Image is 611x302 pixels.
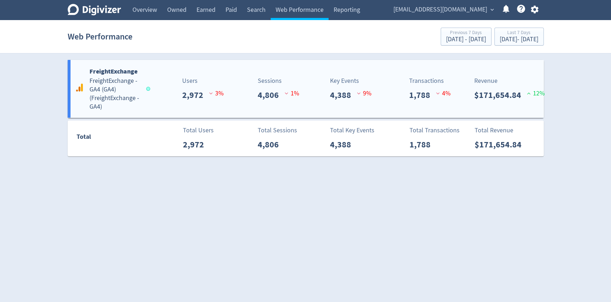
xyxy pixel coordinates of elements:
p: $171,654.84 [475,138,527,151]
p: 1 % [285,89,299,98]
b: FreightExchange [89,67,137,76]
p: Total Key Events [330,126,374,135]
p: 2,972 [183,138,210,151]
div: [DATE] - [DATE] [446,36,486,43]
p: Revenue [474,76,545,86]
p: Total Sessions [258,126,297,135]
p: Total Revenue [475,126,527,135]
p: 3 % [209,89,224,98]
div: Total [77,132,147,145]
a: FreightExchangeFreightExchange - GA4 (GA4)(FreightExchange - GA4)Users2,972 3%Sessions4,806 1%Key... [68,60,544,118]
button: Previous 7 Days[DATE] - [DATE] [441,28,491,46]
p: $171,654.84 [474,89,527,102]
svg: Google Analytics [75,83,84,92]
p: 1,788 [409,89,436,102]
button: Last 7 Days[DATE]- [DATE] [494,28,544,46]
button: [EMAIL_ADDRESS][DOMAIN_NAME] [391,4,496,15]
span: Data last synced: 2 Sep 2025, 5:02pm (AEST) [146,87,152,91]
p: 1,788 [409,138,436,151]
span: expand_more [489,6,495,13]
p: Sessions [258,76,299,86]
p: Users [182,76,224,86]
div: [DATE] - [DATE] [500,36,538,43]
p: 2,972 [182,89,209,102]
span: [EMAIL_ADDRESS][DOMAIN_NAME] [393,4,487,15]
p: 4,388 [330,89,357,102]
p: Total Users [183,126,214,135]
h1: Web Performance [68,25,132,48]
p: 4,806 [258,89,285,102]
p: Transactions [409,76,451,86]
div: Previous 7 Days [446,30,486,36]
p: Total Transactions [409,126,460,135]
p: Key Events [330,76,372,86]
p: 4,806 [258,138,285,151]
p: 4,388 [330,138,357,151]
h5: FreightExchange - GA4 (GA4) ( FreightExchange - GA4 ) [89,77,140,111]
div: Last 7 Days [500,30,538,36]
p: 9 % [357,89,372,98]
p: 12 % [527,89,545,98]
